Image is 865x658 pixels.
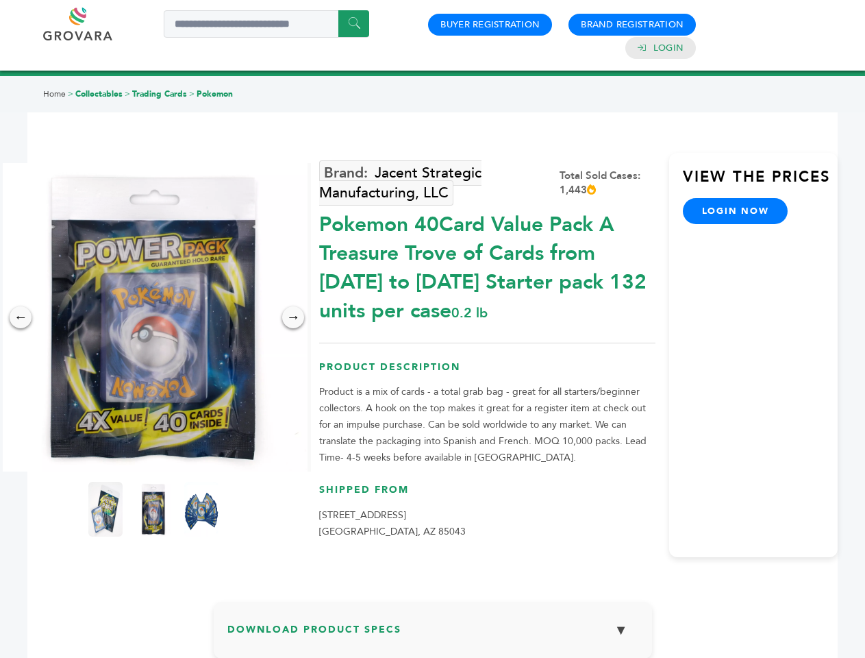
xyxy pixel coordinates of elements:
img: Pokemon 40-Card Value Pack – A Treasure Trove of Cards from 1996 to 2024 - Starter pack! 132 unit... [88,482,123,537]
h3: Shipped From [319,483,655,507]
input: Search a product or brand... [164,10,369,38]
div: ← [10,306,32,328]
a: Pokemon [197,88,233,99]
a: Buyer Registration [440,19,540,31]
a: Trading Cards [132,88,187,99]
p: [STREET_ADDRESS] [GEOGRAPHIC_DATA], AZ 85043 [319,507,655,540]
a: Jacent Strategic Manufacturing, LLC [319,160,481,206]
a: Collectables [75,88,123,99]
div: → [282,306,304,328]
button: ▼ [604,616,638,645]
h3: View the Prices [683,167,838,198]
img: Pokemon 40-Card Value Pack – A Treasure Trove of Cards from 1996 to 2024 - Starter pack! 132 unit... [184,482,218,537]
span: > [189,88,195,99]
h3: Product Description [319,361,655,385]
a: login now [683,198,788,224]
a: Brand Registration [581,19,684,31]
a: Home [43,88,66,99]
p: Product is a mix of cards - a total grab bag - great for all starters/beginner collectors. A hook... [319,384,655,466]
div: Pokemon 40Card Value Pack A Treasure Trove of Cards from [DATE] to [DATE] Starter pack 132 units ... [319,204,655,326]
h3: Download Product Specs [227,616,638,655]
img: Pokemon 40-Card Value Pack – A Treasure Trove of Cards from 1996 to 2024 - Starter pack! 132 unit... [136,482,171,537]
div: Total Sold Cases: 1,443 [560,169,655,197]
span: > [125,88,130,99]
span: > [68,88,73,99]
a: Login [653,42,684,54]
span: 0.2 lb [451,304,488,322]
